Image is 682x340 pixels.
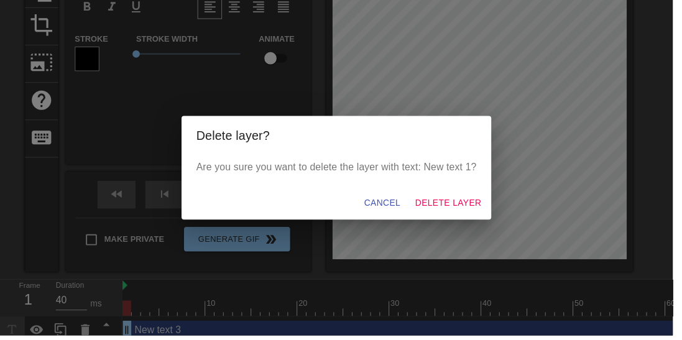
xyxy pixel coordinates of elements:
h2: Delete layer? [199,127,483,147]
button: Delete Layer [416,195,493,218]
span: Cancel [369,198,406,214]
span: Delete Layer [421,198,488,214]
button: Cancel [364,195,411,218]
p: Are you sure you want to delete the layer with text: New text 1? [199,162,483,177]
